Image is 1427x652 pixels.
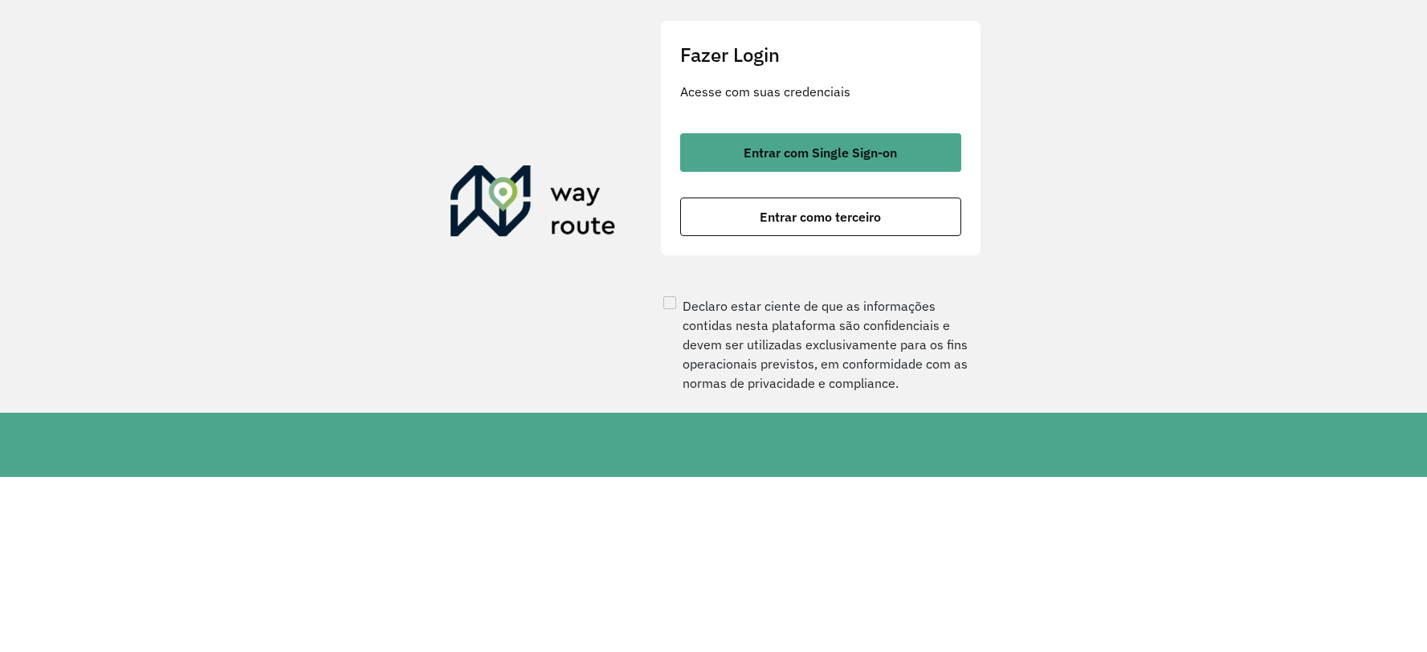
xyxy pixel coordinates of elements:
[680,82,961,101] p: Acesse com suas credenciais
[760,210,881,223] span: Entrar como terceiro
[680,40,961,69] h2: Fazer Login
[680,198,961,236] button: button
[744,146,897,159] span: Entrar com Single Sign-on
[451,165,616,242] img: Roteirizador AmbevTech
[660,296,981,393] label: Declaro estar ciente de que as informações contidas nesta plataforma são confidenciais e devem se...
[680,133,961,172] button: button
